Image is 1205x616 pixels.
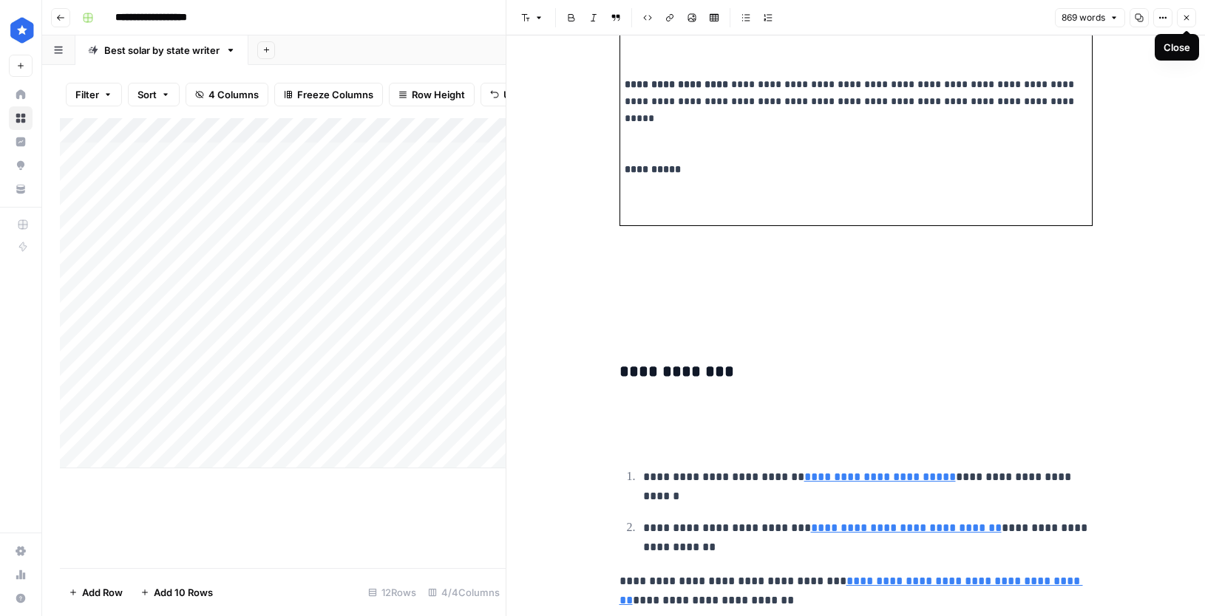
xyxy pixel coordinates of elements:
a: Settings [9,539,33,563]
div: Close [1164,40,1190,55]
span: 4 Columns [208,87,259,102]
span: Add Row [82,585,123,600]
span: Filter [75,87,99,102]
button: Freeze Columns [274,83,383,106]
button: Row Height [389,83,475,106]
button: Filter [66,83,122,106]
button: 869 words [1055,8,1125,27]
span: Add 10 Rows [154,585,213,600]
a: Opportunities [9,154,33,177]
a: Best solar by state writer [75,35,248,65]
a: Home [9,83,33,106]
button: Sort [128,83,180,106]
button: Help + Support [9,586,33,610]
div: 12 Rows [362,581,422,604]
a: Your Data [9,177,33,201]
div: 4/4 Columns [422,581,506,604]
a: Browse [9,106,33,130]
button: Add Row [60,581,132,604]
button: Undo [481,83,538,106]
button: 4 Columns [186,83,268,106]
span: Sort [138,87,157,102]
span: Row Height [412,87,465,102]
span: 869 words [1062,11,1105,24]
button: Workspace: ConsumerAffairs [9,12,33,49]
div: Best solar by state writer [104,43,220,58]
button: Add 10 Rows [132,581,222,604]
a: Insights [9,130,33,154]
a: Usage [9,563,33,586]
img: ConsumerAffairs Logo [9,17,35,44]
span: Freeze Columns [297,87,373,102]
